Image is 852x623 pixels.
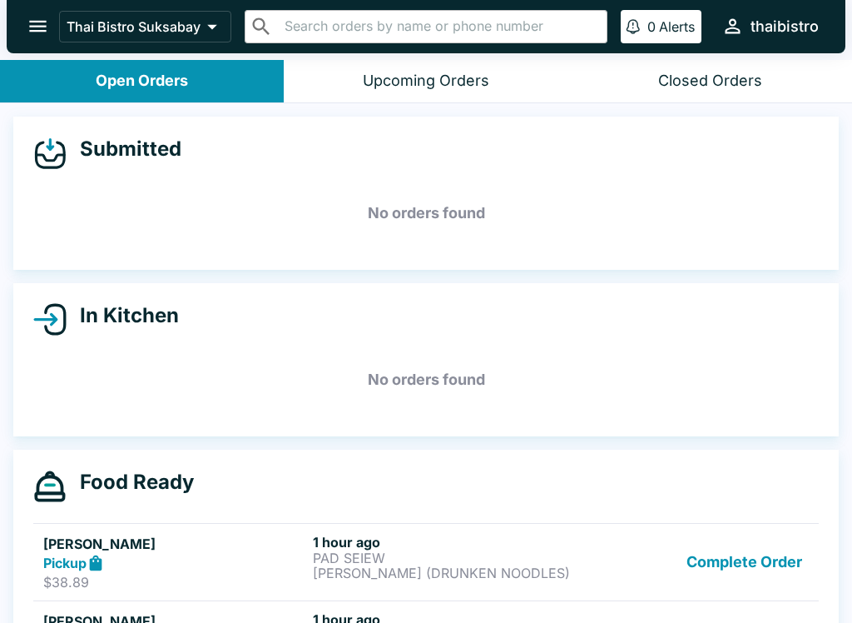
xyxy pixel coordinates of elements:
h4: In Kitchen [67,303,179,328]
h5: No orders found [33,183,819,243]
h6: 1 hour ago [313,534,576,551]
strong: Pickup [43,555,87,571]
button: open drawer [17,5,59,47]
p: $38.89 [43,574,306,591]
h4: Food Ready [67,470,194,495]
h4: Submitted [67,137,181,162]
p: Thai Bistro Suksabay [67,18,201,35]
p: [PERSON_NAME] (DRUNKEN NOODLES) [313,566,576,581]
div: Closed Orders [658,72,762,91]
div: Upcoming Orders [363,72,489,91]
button: Complete Order [680,534,809,591]
button: Thai Bistro Suksabay [59,11,231,42]
div: thaibistro [750,17,819,37]
h5: [PERSON_NAME] [43,534,306,554]
input: Search orders by name or phone number [280,15,600,38]
p: PAD SEIEW [313,551,576,566]
p: Alerts [659,18,695,35]
p: 0 [647,18,656,35]
div: Open Orders [96,72,188,91]
h5: No orders found [33,350,819,410]
button: thaibistro [715,8,825,44]
a: [PERSON_NAME]Pickup$38.891 hour agoPAD SEIEW[PERSON_NAME] (DRUNKEN NOODLES)Complete Order [33,523,819,601]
